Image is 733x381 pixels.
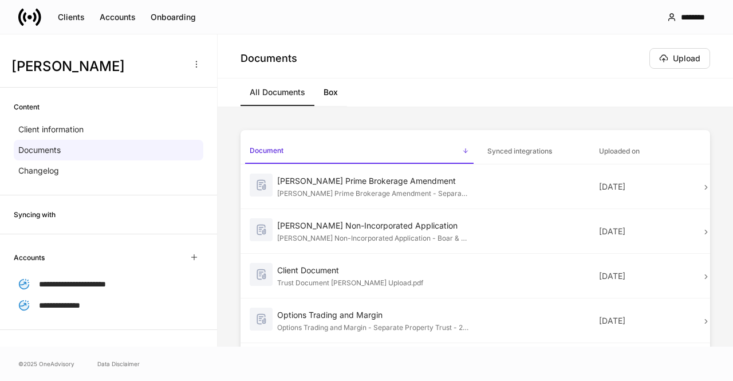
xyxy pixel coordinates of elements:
div: Accounts [100,11,136,23]
img: svg%3e [250,308,273,331]
div: [PERSON_NAME] Non-Incorporated Application [277,220,469,231]
a: All Documents [241,78,314,106]
a: Client information [14,119,203,140]
a: Box [314,78,347,106]
p: Client information [18,124,84,135]
span: © 2025 OneAdvisory [18,359,74,368]
a: Data Disclaimer [97,359,140,368]
a: Changelog [14,160,203,181]
div: Trust Document [PERSON_NAME] Upload.pdf [277,276,469,288]
h6: Accounts [14,252,45,263]
div: Onboarding [151,11,196,23]
div: Upload [673,53,700,64]
span: Synced integrations [483,140,585,163]
p: [DATE] [599,270,692,282]
p: [DATE] [599,315,692,327]
h4: Documents [241,52,297,65]
img: svg%3e [250,174,273,197]
p: [DATE] [599,181,692,193]
button: Clients [50,8,92,26]
div: [PERSON_NAME] Prime Brokerage Amendment - Separate Property Trust - 202509252156.pdf [277,187,469,198]
div: Client Document [277,265,469,276]
span: Uploaded on [594,140,697,163]
div: [PERSON_NAME] Prime Brokerage Amendment [277,175,469,187]
p: [DATE] [599,226,692,237]
h6: Document [250,145,283,156]
a: Documents [14,140,203,160]
button: Onboarding [143,8,203,26]
p: Documents [18,144,61,156]
div: Options Trading and Margin [277,309,469,321]
h6: Content [14,101,40,112]
button: Upload [649,48,710,69]
h6: Uploaded on [599,146,640,156]
div: Options Trading and Margin - Separate Property Trust - 202509252156.pdf [277,321,469,332]
h6: Syncing with [14,209,56,220]
div: [PERSON_NAME] Non-Incorporated Application - Boar & Owl LLC - 202509252156.pdf [277,231,469,243]
span: Document [245,139,474,164]
h3: [PERSON_NAME] [11,57,183,76]
img: svg%3e [250,218,273,241]
h6: Synced integrations [487,146,552,156]
img: svg%3e [250,263,273,286]
button: Accounts [92,8,143,26]
div: Clients [58,11,85,23]
p: Changelog [18,165,59,176]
